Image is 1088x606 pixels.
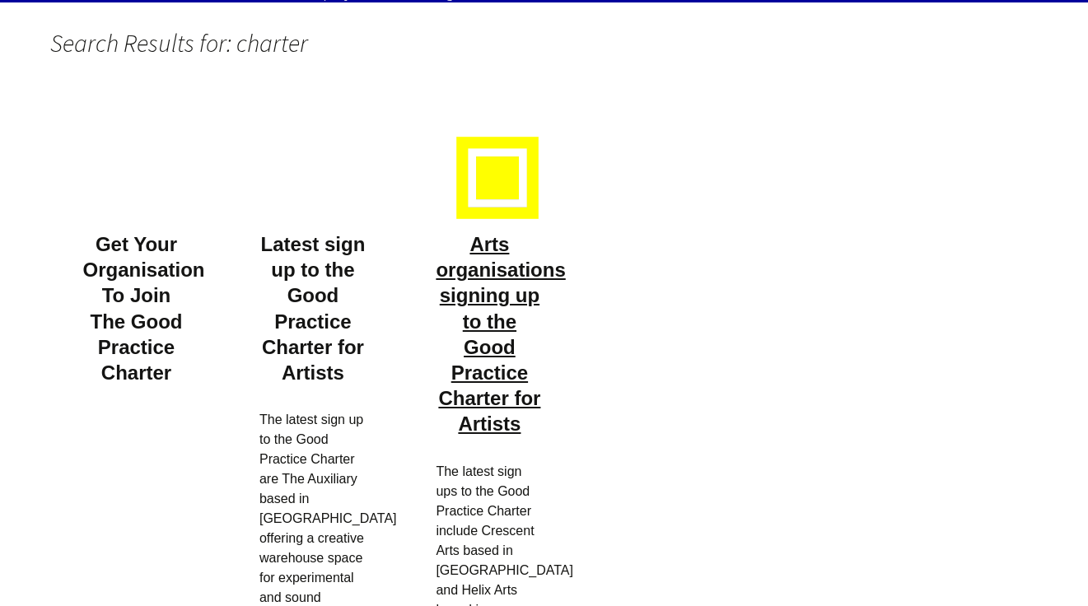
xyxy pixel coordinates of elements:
a: Arts organisations signing up to the Good Practice Charter for Artists [436,233,565,435]
a: Get Your Organisation To Join The Good Practice Charter [83,233,205,384]
h1: Search Results for: charter [50,2,684,83]
a: Latest sign up to the Good Practice Charter for Artists [261,233,366,384]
